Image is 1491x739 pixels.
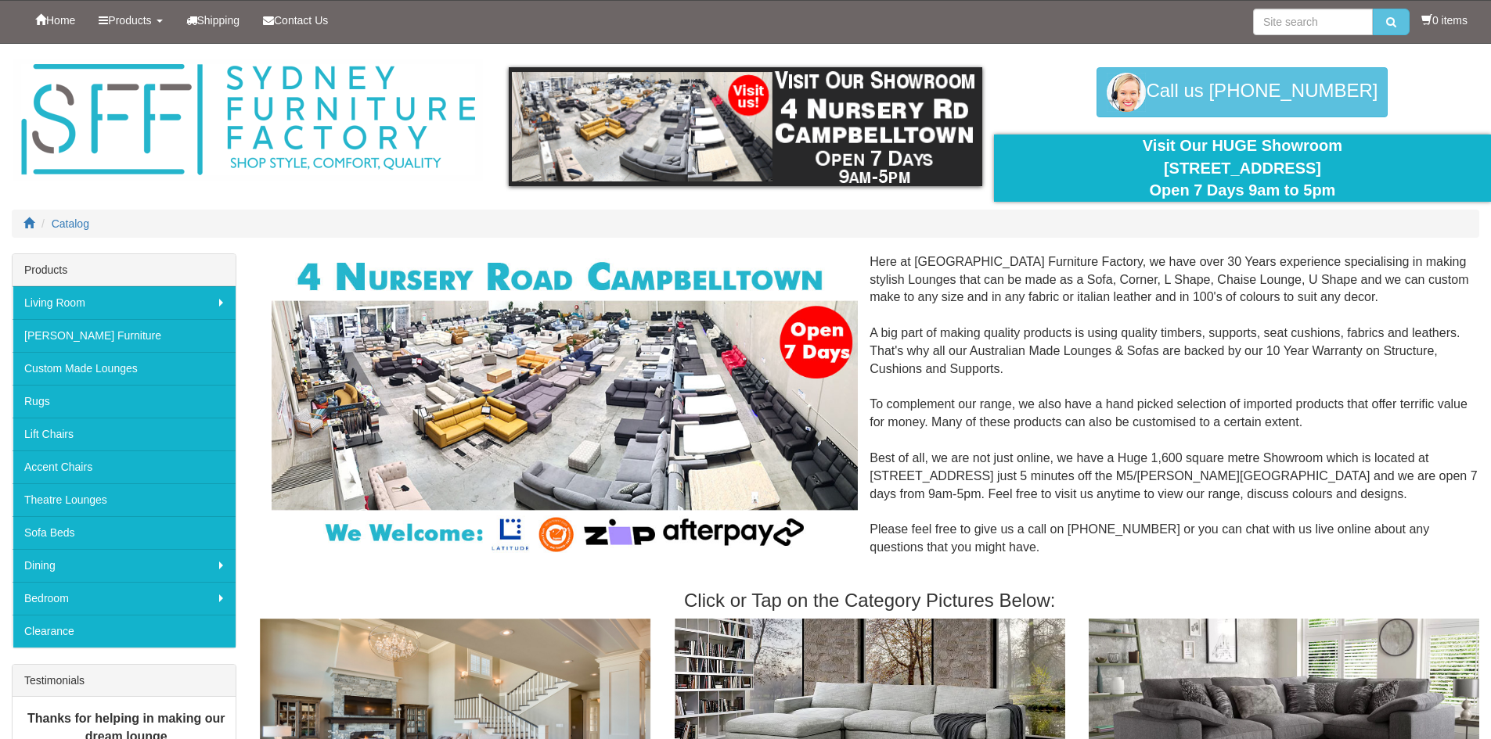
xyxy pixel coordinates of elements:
span: Products [108,14,151,27]
a: Living Room [13,286,236,319]
img: Corner Modular Lounges [272,253,858,558]
img: showroom.gif [509,67,982,186]
li: 0 items [1421,13,1468,28]
a: Contact Us [251,1,340,40]
input: Site search [1253,9,1373,35]
a: Catalog [52,217,89,230]
a: Dining [13,549,236,582]
a: Shipping [175,1,252,40]
a: Bedroom [13,582,236,615]
a: Home [23,1,87,40]
a: Sofa Beds [13,516,236,549]
a: Lift Chairs [13,418,236,450]
span: Home [46,14,75,27]
a: Rugs [13,385,236,418]
a: Accent Chairs [13,450,236,483]
div: Testimonials [13,665,236,697]
span: Shipping [197,14,240,27]
a: [PERSON_NAME] Furniture [13,319,236,352]
span: Contact Us [274,14,328,27]
div: Products [13,254,236,286]
div: Here at [GEOGRAPHIC_DATA] Furniture Factory, we have over 30 Years experience specialising in mak... [260,253,1479,575]
a: Theatre Lounges [13,483,236,516]
a: Clearance [13,615,236,648]
div: Visit Our HUGE Showroom [STREET_ADDRESS] Open 7 Days 9am to 5pm [1006,135,1479,202]
img: Sydney Furniture Factory [13,59,483,181]
h3: Click or Tap on the Category Pictures Below: [260,590,1479,611]
a: Custom Made Lounges [13,352,236,385]
a: Products [87,1,174,40]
